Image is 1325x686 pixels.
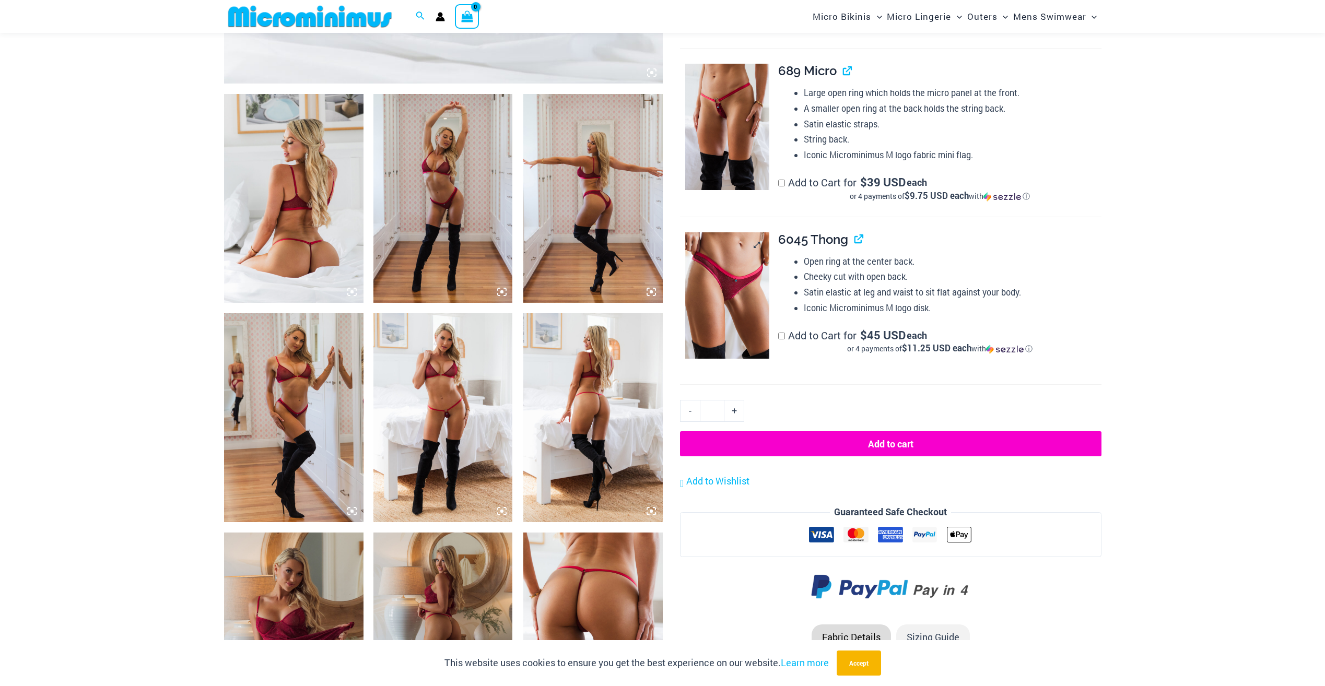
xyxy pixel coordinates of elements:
[952,3,962,30] span: Menu Toggle
[837,650,881,676] button: Accept
[811,3,885,30] a: Micro BikinisMenu ToggleMenu Toggle
[887,3,952,30] span: Micro Lingerie
[778,63,837,78] span: 689 Micro
[778,344,1101,354] div: or 4 payments of$11.25 USD eachwithSezzle Click to learn more about Sezzle
[373,313,513,522] img: Guilty Pleasures Red 1045 Bra 689 Micro
[680,474,749,489] a: Add to Wishlist
[804,285,1101,300] li: Satin elastic at leg and waist to sit flat against your body.
[804,254,1101,269] li: Open ring at the center back.
[778,232,848,247] span: 6045 Thong
[373,94,513,303] img: Guilty Pleasures Red 1045 Bra 6045 Thong
[830,504,951,520] legend: Guaranteed Safe Checkout
[778,344,1101,354] div: or 4 payments of with
[686,475,749,487] span: Add to Wishlist
[813,3,872,30] span: Micro Bikinis
[812,624,891,650] li: Fabric Details
[685,64,769,190] img: Guilty Pleasures Red 689 Micro
[1013,3,1086,30] span: Mens Swimwear
[902,342,971,354] span: $11.25 USD each
[224,94,364,303] img: Guilty Pleasures Red 1045 Bra 689 Micro
[778,328,1101,354] label: Add to Cart for
[804,85,1101,101] li: Large open ring which holds the micro panel at the front.
[685,232,769,359] img: Guilty Pleasures Red 6045 Thong
[781,656,829,669] a: Learn more
[523,313,663,522] img: Guilty Pleasures Red 1045 Bra 689 Micro
[872,3,882,30] span: Menu Toggle
[804,132,1101,147] li: String back.
[680,400,700,422] a: -
[416,10,425,23] a: Search icon link
[680,431,1101,456] button: Add to cart
[804,101,1101,116] li: A smaller open ring at the back holds the string back.
[986,345,1024,354] img: Sezzle
[778,191,1101,202] div: or 4 payments of$9.75 USD eachwithSezzle Click to learn more about Sezzle
[778,191,1101,202] div: or 4 payments of with
[724,400,744,422] a: +
[860,327,867,342] span: $
[455,4,479,28] a: View Shopping Cart, empty
[224,5,396,28] img: MM SHOP LOGO FLAT
[907,330,927,340] span: each
[778,180,785,186] input: Add to Cart for$39 USD eachor 4 payments of$9.75 USD eachwithSezzle Click to learn more about Sezzle
[967,3,998,30] span: Outers
[1011,3,1099,30] a: Mens SwimwearMenu ToggleMenu Toggle
[885,3,965,30] a: Micro LingerieMenu ToggleMenu Toggle
[804,300,1101,316] li: Iconic Microminimus M logo disk.
[778,333,785,339] input: Add to Cart for$45 USD eachor 4 payments of$11.25 USD eachwithSezzle Click to learn more about Se...
[860,177,906,187] span: 39 USD
[804,269,1101,285] li: Cheeky cut with open back.
[804,147,1101,163] li: Iconic Microminimus M logo fabric mini flag.
[907,177,927,187] span: each
[523,94,663,303] img: Guilty Pleasures Red 1045 Bra 6045 Thong
[778,175,1101,202] label: Add to Cart for
[1086,3,1097,30] span: Menu Toggle
[905,190,969,202] span: $9.75 USD each
[804,116,1101,132] li: Satin elastic straps.
[444,655,829,671] p: This website uses cookies to ensure you get the best experience on our website.
[998,3,1008,30] span: Menu Toggle
[809,2,1101,31] nav: Site Navigation
[965,3,1011,30] a: OutersMenu ToggleMenu Toggle
[896,624,970,650] li: Sizing Guide
[983,192,1021,202] img: Sezzle
[436,12,445,21] a: Account icon link
[860,174,867,190] span: $
[700,400,724,422] input: Product quantity
[860,330,906,340] span: 45 USD
[224,313,364,522] img: Guilty Pleasures Red 1045 Bra 6045 Thong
